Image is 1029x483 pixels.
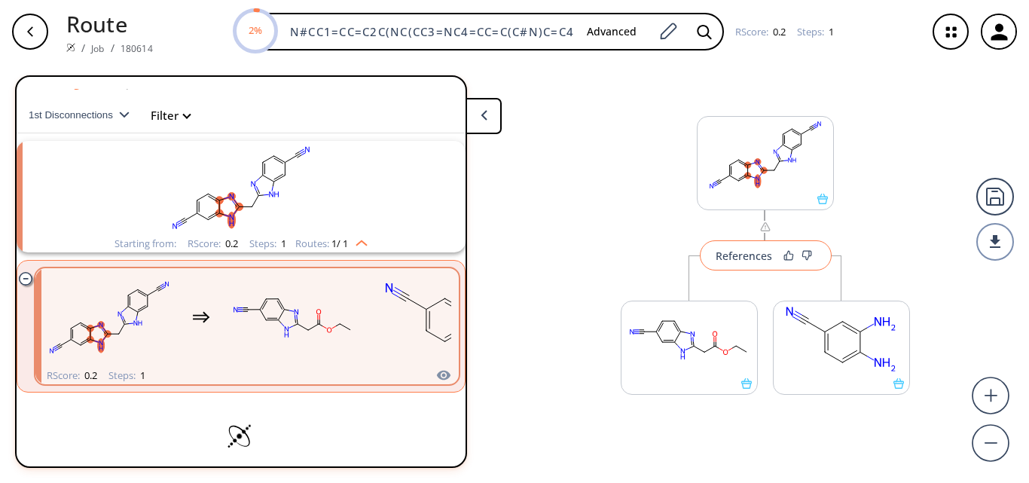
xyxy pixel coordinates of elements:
button: References [700,240,832,271]
span: 1 [279,237,286,250]
span: 0.2 [82,368,97,382]
ul: clusters [17,133,466,400]
div: Steps : [797,27,834,37]
svg: N#Cc1ccc2nc(Cc3nc4ccc(C#N)cc4[nH]3)[nH]c2c1 [698,117,833,194]
div: Routes: [295,239,368,249]
span: 0.2 [223,237,238,250]
img: Up [348,234,368,246]
button: 1st Disconnections [29,97,142,133]
div: RScore : [47,371,97,381]
img: warning [759,221,771,233]
div: Steps : [108,371,145,381]
svg: N#Cc1ccc2nc(Cc3nc4ccc(C#N)cc4[nH]3)[nH]c2c1 [45,141,437,235]
text: 2% [249,23,262,37]
li: / [81,40,85,56]
svg: N#Cc1ccc(N)c(N)c1 [376,271,511,365]
div: RScore : [188,239,238,249]
span: 1st Disconnections [29,109,119,121]
span: 0.2 [771,25,786,38]
span: 1 [826,25,834,38]
button: Advanced [575,18,649,46]
svg: CCOC(=O)Cc1nc2ccc(C#N)cc2[nH]1 [225,271,361,365]
svg: CCOC(=O)Cc1nc2ccc(C#N)cc2[nH]1 [621,301,757,378]
img: Spaya logo [66,43,75,52]
a: 180614 [121,42,153,55]
a: Job [91,42,104,55]
svg: N#Cc1ccc2nc(Cc3nc4ccc(C#N)cc4[nH]3)[nH]c2c1 [41,271,177,365]
p: Route [66,8,153,40]
div: References [716,251,772,261]
span: 1 / 1 [331,239,348,249]
div: Steps : [249,239,286,249]
button: Filter [142,110,190,121]
div: RScore : [735,27,786,37]
svg: N#Cc1ccc(N)c(N)c1 [774,301,909,378]
input: Enter SMILES [281,24,575,39]
li: / [111,40,115,56]
span: 1 [138,368,145,382]
div: Starting from: [115,239,176,249]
